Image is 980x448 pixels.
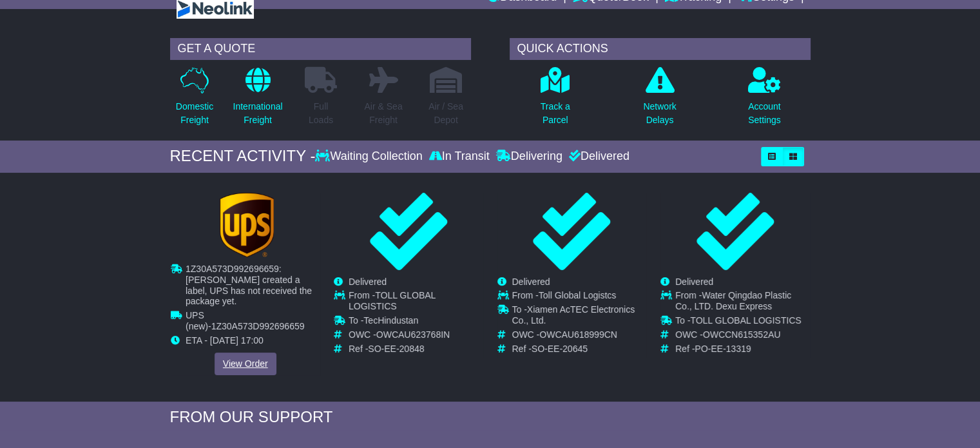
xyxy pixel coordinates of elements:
img: GetCarrierServiceLogo [219,193,273,257]
td: To - [349,315,483,329]
div: In Transit [426,150,493,164]
a: Track aParcel [540,66,571,134]
span: SO-EE-20848 [368,344,424,354]
td: OWC - [349,329,483,344]
a: InternationalFreight [232,66,283,134]
td: OWC - [675,329,810,344]
span: Toll Global Logistcs [539,290,617,300]
p: Account Settings [748,100,781,127]
td: OWC - [512,329,647,344]
span: OWCCN615352AU [703,329,781,340]
span: OWCAU618999CN [539,329,617,340]
div: FROM OUR SUPPORT [170,408,811,427]
td: Ref - [512,344,647,355]
span: TOLL GLOBAL LOGISTICS [349,290,436,311]
td: To - [675,315,810,329]
p: International Freight [233,100,282,127]
td: - [186,310,320,335]
p: Track a Parcel [541,100,570,127]
span: 1Z30A573D992696659: [PERSON_NAME] created a label, UPS has not received the package yet. [186,264,312,306]
div: Waiting Collection [315,150,425,164]
td: Ref - [349,344,483,355]
p: Network Delays [643,100,676,127]
td: From - [349,290,483,315]
div: Delivered [566,150,629,164]
a: DomesticFreight [175,66,214,134]
td: From - [675,290,810,315]
div: RECENT ACTIVITY - [170,147,316,166]
span: SO-EE-20645 [532,344,588,354]
td: Ref - [675,344,810,355]
span: UPS (new) [186,310,208,331]
span: Delivered [512,277,550,287]
a: AccountSettings [747,66,782,134]
span: TecHindustan [363,315,418,326]
span: Xiamen AcTEC Electronics Co., Ltd. [512,304,635,326]
p: Full Loads [305,100,337,127]
span: ETA - [DATE] 17:00 [186,335,264,345]
a: NetworkDelays [642,66,677,134]
span: 1Z30A573D992696659 [211,321,304,331]
p: Air / Sea Depot [428,100,463,127]
p: Air & Sea Freight [364,100,402,127]
p: Domestic Freight [176,100,213,127]
td: To - [512,304,647,329]
span: Delivered [349,277,387,287]
div: Delivering [493,150,566,164]
td: From - [512,290,647,304]
span: TOLL GLOBAL LOGISTICS [690,315,801,326]
span: PO-EE-13319 [695,344,751,354]
div: GET A QUOTE [170,38,471,60]
a: View Order [214,353,276,375]
span: Delivered [675,277,713,287]
div: QUICK ACTIONS [510,38,811,60]
span: OWCAU623768IN [376,329,450,340]
span: Water Qingdao Plastic Co., LTD. Dexu Express [675,290,791,311]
